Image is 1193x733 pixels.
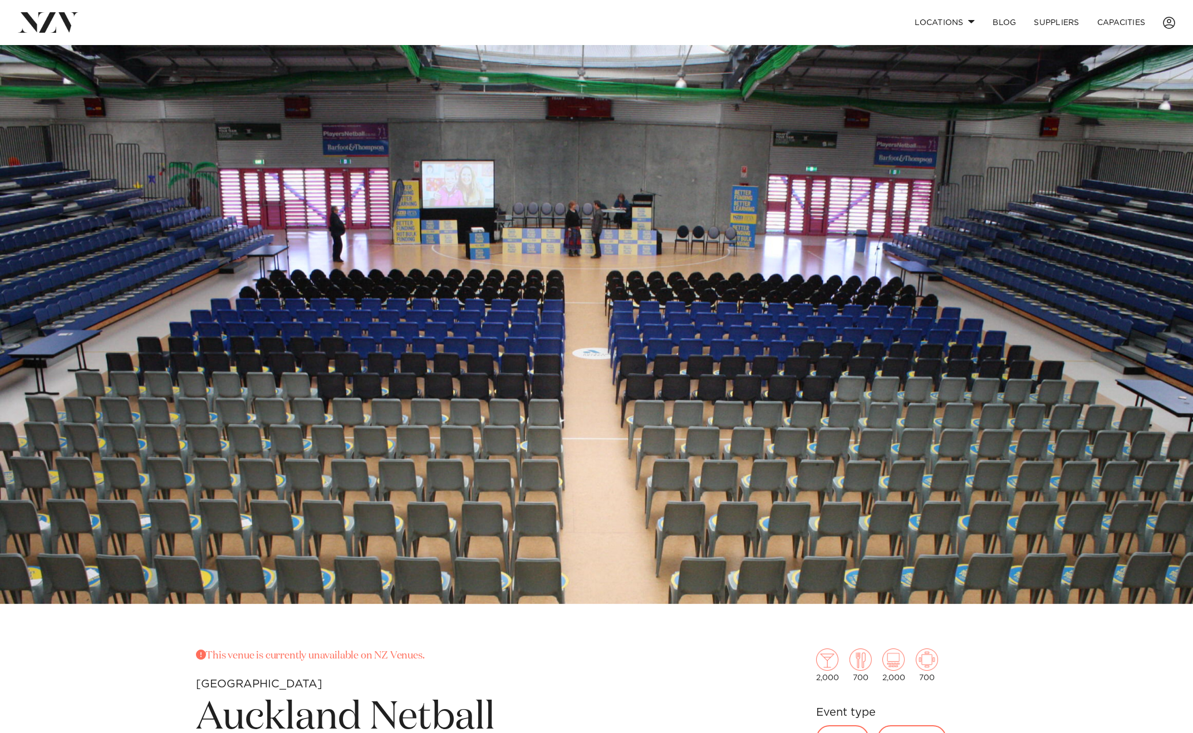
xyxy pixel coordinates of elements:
img: nzv-logo.png [18,12,78,32]
p: This venue is currently unavailable on NZ Venues. [196,648,737,664]
div: 700 [850,648,872,682]
img: meeting.png [916,648,938,671]
img: cocktail.png [816,648,838,671]
div: 700 [916,648,938,682]
a: BLOG [984,11,1025,34]
img: theatre.png [882,648,905,671]
div: 2,000 [816,648,839,682]
img: dining.png [850,648,872,671]
small: [GEOGRAPHIC_DATA] [196,678,322,690]
a: Capacities [1088,11,1155,34]
h6: Event type [816,704,998,721]
a: SUPPLIERS [1025,11,1088,34]
a: Locations [906,11,984,34]
div: 2,000 [882,648,905,682]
